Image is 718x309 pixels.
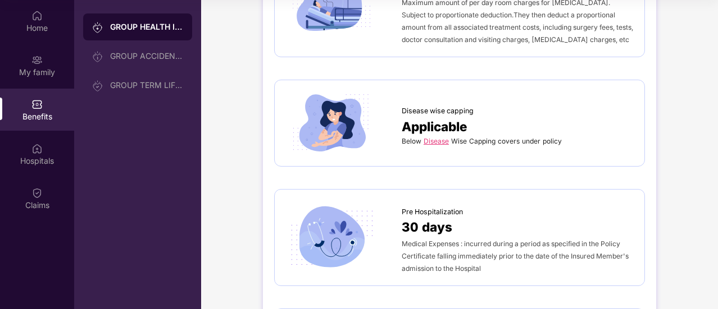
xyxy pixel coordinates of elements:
span: Capping [469,137,496,145]
span: covers [498,137,520,145]
span: policy [543,137,562,145]
img: svg+xml;base64,PHN2ZyB3aWR0aD0iMjAiIGhlaWdodD0iMjAiIHZpZXdCb3g9IjAgMCAyMCAyMCIgZmlsbD0ibm9uZSIgeG... [31,54,43,66]
img: svg+xml;base64,PHN2ZyBpZD0iQmVuZWZpdHMiIHhtbG5zPSJodHRwOi8vd3d3LnczLm9yZy8yMDAwL3N2ZyIgd2lkdGg9Ij... [31,99,43,110]
div: GROUP ACCIDENTAL INSURANCE [110,52,183,61]
div: GROUP TERM LIFE INSURANCE [110,81,183,90]
img: svg+xml;base64,PHN2ZyBpZD0iQ2xhaW0iIHhtbG5zPSJodHRwOi8vd3d3LnczLm9yZy8yMDAwL3N2ZyIgd2lkdGg9IjIwIi... [31,187,43,199]
span: Wise [451,137,467,145]
span: Applicable [402,117,467,136]
img: svg+xml;base64,PHN2ZyBpZD0iSG9zcGl0YWxzIiB4bWxucz0iaHR0cDovL3d3dy53My5vcmcvMjAwMC9zdmciIHdpZHRoPS... [31,143,43,154]
img: svg+xml;base64,PHN2ZyB3aWR0aD0iMjAiIGhlaWdodD0iMjAiIHZpZXdCb3g9IjAgMCAyMCAyMCIgZmlsbD0ibm9uZSIgeG... [92,51,103,62]
div: GROUP HEALTH INSURANCE [110,21,183,33]
img: svg+xml;base64,PHN2ZyB3aWR0aD0iMjAiIGhlaWdodD0iMjAiIHZpZXdCb3g9IjAgMCAyMCAyMCIgZmlsbD0ibm9uZSIgeG... [92,80,103,91]
span: Below [402,137,421,145]
span: 30 days [402,217,452,237]
span: Disease wise capping [402,105,474,117]
img: svg+xml;base64,PHN2ZyB3aWR0aD0iMjAiIGhlaWdodD0iMjAiIHZpZXdCb3g9IjAgMCAyMCAyMCIgZmlsbD0ibm9uZSIgeG... [92,22,103,33]
span: Medical Expenses : incurred during a period as specified in the Policy Certificate falling immedi... [402,239,629,273]
span: Pre Hospitalization [402,206,463,218]
a: Disease [424,137,449,145]
img: svg+xml;base64,PHN2ZyBpZD0iSG9tZSIgeG1sbnM9Imh0dHA6Ly93d3cudzMub3JnLzIwMDAvc3ZnIiB3aWR0aD0iMjAiIG... [31,10,43,21]
img: icon [286,206,377,269]
img: icon [286,91,377,155]
span: under [522,137,540,145]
